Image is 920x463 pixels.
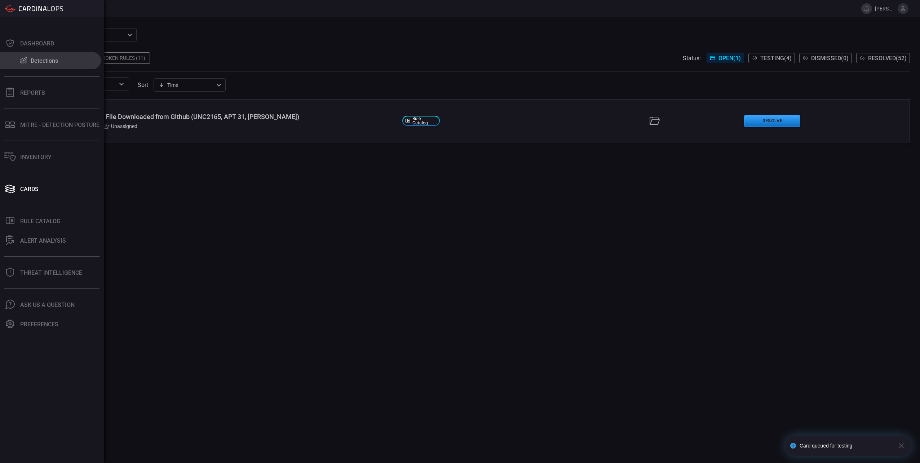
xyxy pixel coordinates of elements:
[856,53,910,63] button: Resolved(52)
[20,186,39,193] div: Cards
[744,115,800,127] button: Resolve
[800,443,892,449] div: Card queued for testing
[20,154,52,160] div: Inventory
[20,89,45,96] div: Reports
[54,113,397,120] div: Zscaler - Unusual File Downloaded from GIthub (UNC2165, APT 31, Turla)
[760,55,792,62] span: Testing ( 4 )
[20,237,66,244] div: ALERT ANALYSIS
[138,81,148,88] label: sort
[412,116,437,125] span: Rule Catalog
[116,79,127,89] button: Open
[20,122,99,128] div: MITRE - Detection Posture
[20,321,58,328] div: Preferences
[799,53,852,63] button: Dismissed(0)
[748,53,795,63] button: Testing(4)
[707,53,744,63] button: Open(1)
[159,81,214,89] div: Time
[104,123,137,129] div: Unassigned
[94,52,150,64] div: Broken Rules (11)
[20,269,82,276] div: Threat Intelligence
[868,55,907,62] span: Resolved ( 52 )
[20,301,75,308] div: Ask Us A Question
[20,218,61,225] div: Rule Catalog
[718,55,741,62] span: Open ( 1 )
[875,6,895,12] span: [PERSON_NAME].[PERSON_NAME]
[20,40,54,47] div: Dashboard
[31,57,58,64] div: Detections
[683,55,701,62] span: Status:
[811,55,849,62] span: Dismissed ( 0 )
